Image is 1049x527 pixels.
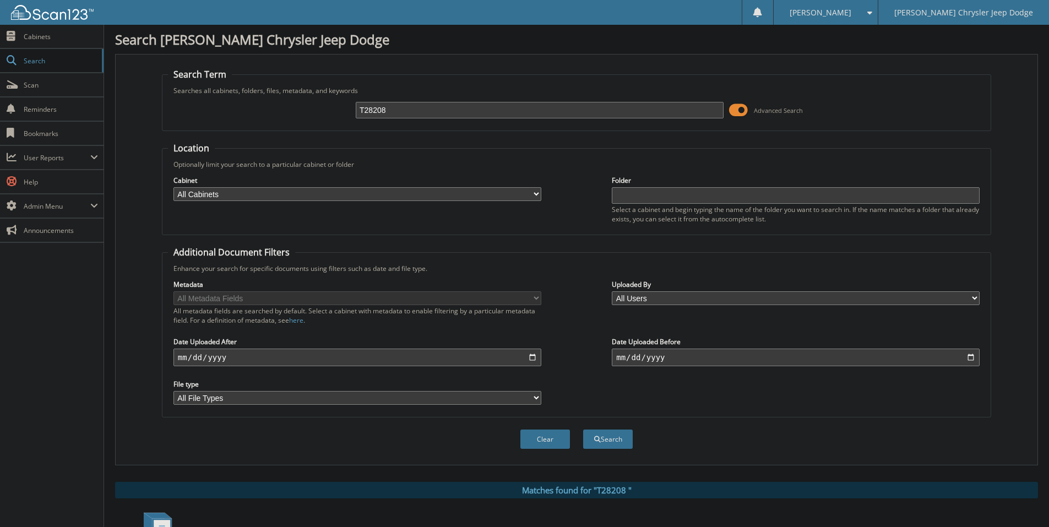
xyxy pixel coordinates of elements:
span: Help [24,177,98,187]
span: Bookmarks [24,129,98,138]
label: File type [173,379,541,389]
legend: Location [168,142,215,154]
span: Scan [24,80,98,90]
img: scan123-logo-white.svg [11,5,94,20]
label: Cabinet [173,176,541,185]
div: Optionally limit your search to a particular cabinet or folder [168,160,985,169]
h1: Search [PERSON_NAME] Chrysler Jeep Dodge [115,30,1038,48]
input: end [612,349,980,366]
div: Select a cabinet and begin typing the name of the folder you want to search in. If the name match... [612,205,980,224]
div: All metadata fields are searched by default. Select a cabinet with metadata to enable filtering b... [173,306,541,325]
span: [PERSON_NAME] [790,9,851,16]
button: Search [583,430,633,449]
span: Advanced Search [754,106,803,115]
legend: Search Term [168,68,232,80]
legend: Additional Document Filters [168,246,295,258]
label: Date Uploaded After [173,337,541,346]
button: Clear [520,430,570,449]
label: Uploaded By [612,280,980,289]
span: Reminders [24,105,98,114]
span: User Reports [24,153,90,162]
span: Announcements [24,226,98,235]
label: Folder [612,176,980,185]
div: Enhance your search for specific documents using filters such as date and file type. [168,264,985,273]
div: Matches found for "T28208 " [115,482,1038,498]
span: Search [24,56,96,66]
input: start [173,349,541,366]
label: Date Uploaded Before [612,337,980,346]
span: Cabinets [24,32,98,41]
label: Metadata [173,280,541,289]
span: Admin Menu [24,202,90,211]
span: [PERSON_NAME] Chrysler Jeep Dodge [894,9,1033,16]
a: here [289,316,303,325]
div: Searches all cabinets, folders, files, metadata, and keywords [168,86,985,95]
